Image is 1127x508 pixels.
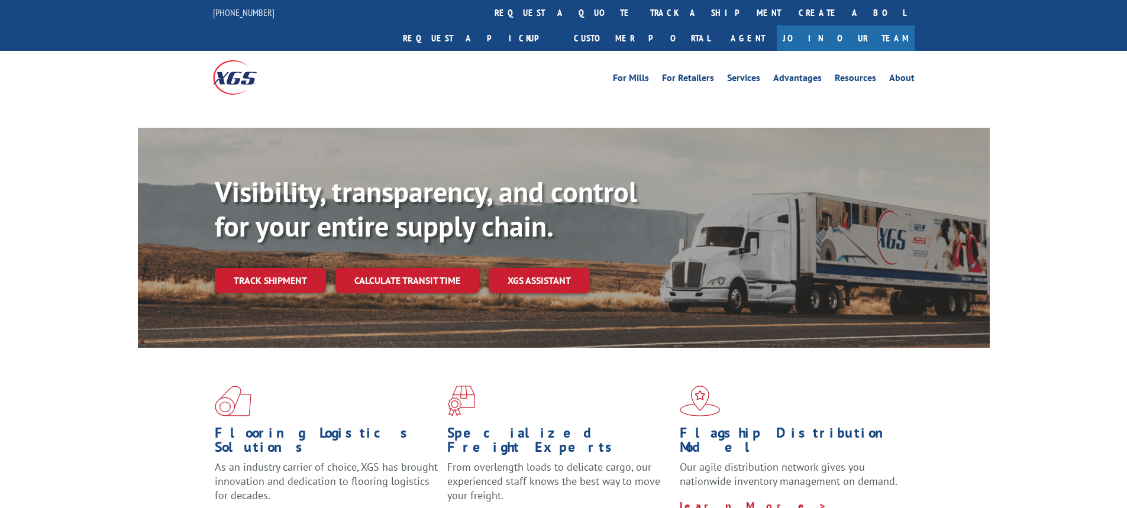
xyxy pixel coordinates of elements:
[889,73,915,86] a: About
[215,426,438,460] h1: Flooring Logistics Solutions
[773,73,822,86] a: Advantages
[613,73,649,86] a: For Mills
[680,426,903,460] h1: Flagship Distribution Model
[662,73,714,86] a: For Retailers
[835,73,876,86] a: Resources
[719,25,777,51] a: Agent
[680,386,721,416] img: xgs-icon-flagship-distribution-model-red
[777,25,915,51] a: Join Our Team
[394,25,565,51] a: Request a pickup
[213,7,275,18] a: [PHONE_NUMBER]
[727,73,760,86] a: Services
[447,426,671,460] h1: Specialized Freight Experts
[215,386,251,416] img: xgs-icon-total-supply-chain-intelligence-red
[447,386,475,416] img: xgs-icon-focused-on-flooring-red
[680,460,897,488] span: Our agile distribution network gives you nationwide inventory management on demand.
[215,268,326,293] a: Track shipment
[489,268,590,293] a: XGS ASSISTANT
[215,460,438,502] span: As an industry carrier of choice, XGS has brought innovation and dedication to flooring logistics...
[335,268,479,293] a: Calculate transit time
[215,173,637,244] b: Visibility, transparency, and control for your entire supply chain.
[565,25,719,51] a: Customer Portal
